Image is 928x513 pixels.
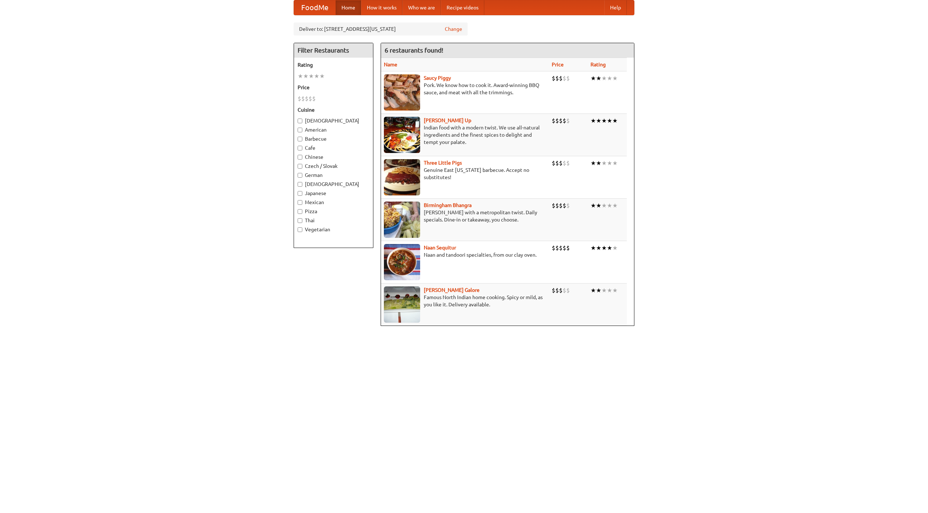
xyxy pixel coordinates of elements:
[612,286,618,294] li: ★
[384,209,546,223] p: [PERSON_NAME] with a metropolitan twist. Daily specials. Dine-in or takeaway, you choose.
[607,286,612,294] li: ★
[298,137,302,141] input: Barbecue
[298,84,369,91] h5: Price
[384,166,546,181] p: Genuine East [US_STATE] barbecue. Accept no substitutes!
[552,74,555,82] li: $
[601,159,607,167] li: ★
[559,202,563,210] li: $
[559,74,563,82] li: $
[552,202,555,210] li: $
[566,286,570,294] li: $
[552,244,555,252] li: $
[384,294,546,308] p: Famous North Indian home cooking. Spicy or mild, as you like it. Delivery available.
[596,74,601,82] li: ★
[298,227,302,232] input: Vegetarian
[607,202,612,210] li: ★
[563,159,566,167] li: $
[559,286,563,294] li: $
[563,117,566,125] li: $
[384,62,397,67] a: Name
[596,202,601,210] li: ★
[298,200,302,205] input: Mexican
[591,159,596,167] li: ★
[424,117,471,123] a: [PERSON_NAME] Up
[552,62,564,67] a: Price
[555,286,559,294] li: $
[596,117,601,125] li: ★
[559,117,563,125] li: $
[424,75,451,81] a: Saucy Piggy
[591,62,606,67] a: Rating
[591,117,596,125] li: ★
[298,153,369,161] label: Chinese
[294,0,336,15] a: FoodMe
[607,244,612,252] li: ★
[298,146,302,150] input: Cafe
[298,128,302,132] input: American
[384,117,420,153] img: curryup.jpg
[298,191,302,196] input: Japanese
[563,202,566,210] li: $
[384,124,546,146] p: Indian food with a modern twist. We use all-natural ingredients and the finest spices to delight ...
[596,159,601,167] li: ★
[361,0,402,15] a: How it works
[424,202,472,208] b: Birmingham Bhangra
[607,159,612,167] li: ★
[384,251,546,258] p: Naan and tandoori specialties, from our clay oven.
[566,202,570,210] li: $
[298,218,302,223] input: Thai
[384,82,546,96] p: Pork. We know how to cook it. Award-winning BBQ sauce, and meat with all the trimmings.
[612,244,618,252] li: ★
[336,0,361,15] a: Home
[303,72,308,80] li: ★
[298,144,369,152] label: Cafe
[298,162,369,170] label: Czech / Slovak
[596,244,601,252] li: ★
[563,74,566,82] li: $
[298,106,369,113] h5: Cuisine
[441,0,484,15] a: Recipe videos
[294,22,468,36] div: Deliver to: [STREET_ADDRESS][US_STATE]
[604,0,627,15] a: Help
[301,95,305,103] li: $
[552,117,555,125] li: $
[424,287,480,293] a: [PERSON_NAME] Galore
[612,202,618,210] li: ★
[424,160,462,166] a: Three Little Pigs
[308,95,312,103] li: $
[563,244,566,252] li: $
[294,43,373,58] h4: Filter Restaurants
[596,286,601,294] li: ★
[312,95,316,103] li: $
[566,244,570,252] li: $
[555,202,559,210] li: $
[591,286,596,294] li: ★
[559,244,563,252] li: $
[384,244,420,280] img: naansequitur.jpg
[552,286,555,294] li: $
[314,72,319,80] li: ★
[552,159,555,167] li: $
[591,244,596,252] li: ★
[566,74,570,82] li: $
[555,117,559,125] li: $
[298,155,302,160] input: Chinese
[298,182,302,187] input: [DEMOGRAPHIC_DATA]
[424,245,456,251] a: Naan Sequitur
[563,286,566,294] li: $
[384,286,420,323] img: currygalore.jpg
[612,159,618,167] li: ★
[298,135,369,142] label: Barbecue
[298,190,369,197] label: Japanese
[298,208,369,215] label: Pizza
[298,164,302,169] input: Czech / Slovak
[566,159,570,167] li: $
[298,181,369,188] label: [DEMOGRAPHIC_DATA]
[319,72,325,80] li: ★
[591,74,596,82] li: ★
[298,72,303,80] li: ★
[607,74,612,82] li: ★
